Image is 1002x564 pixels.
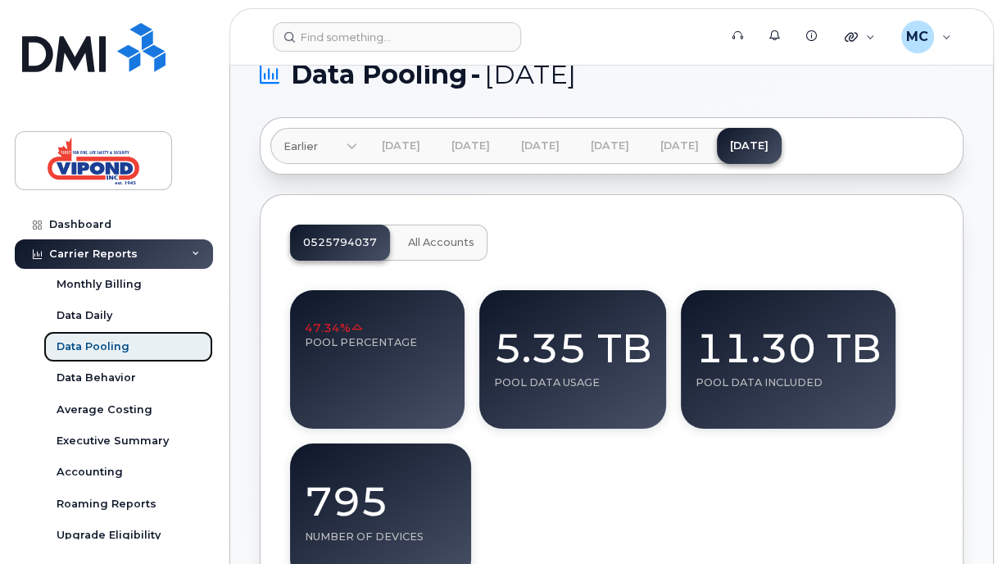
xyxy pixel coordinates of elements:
[833,20,886,53] div: Quicklinks
[696,376,881,389] div: Pool data included
[494,376,651,389] div: Pool data usage
[717,128,782,164] a: [DATE]
[305,530,456,544] div: Number of devices
[470,62,481,87] span: -
[283,139,318,154] span: Earlier
[305,320,364,336] span: 47.34%
[438,128,503,164] a: [DATE]
[369,128,433,164] a: [DATE]
[305,336,450,349] div: Pool Percentage
[906,27,928,47] span: MC
[270,128,357,164] a: Earlier
[484,62,576,87] span: [DATE]
[578,128,642,164] a: [DATE]
[494,305,651,376] div: 5.35 TB
[273,22,521,52] input: Find something...
[508,128,573,164] a: [DATE]
[647,128,712,164] a: [DATE]
[408,236,474,249] span: All Accounts
[291,62,467,87] span: Data Pooling
[890,20,963,53] div: Mark Chapeskie
[305,458,456,530] div: 795
[696,305,881,376] div: 11.30 TB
